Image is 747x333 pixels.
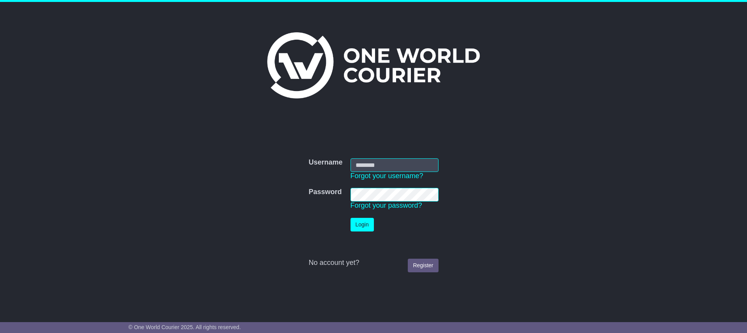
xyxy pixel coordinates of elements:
a: Register [408,259,438,272]
label: Password [308,188,342,196]
div: No account yet? [308,259,438,267]
span: © One World Courier 2025. All rights reserved. [129,324,241,330]
a: Forgot your username? [351,172,423,180]
label: Username [308,158,342,167]
a: Forgot your password? [351,202,422,209]
img: One World [267,32,480,98]
button: Login [351,218,374,231]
